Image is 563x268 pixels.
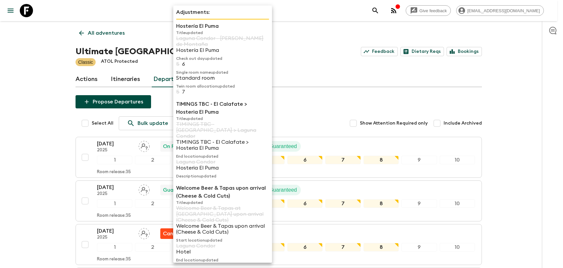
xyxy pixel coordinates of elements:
div: Flash Pack cancellation [160,228,203,239]
p: Guaranteed [269,186,297,194]
span: Include Archived [444,120,482,127]
div: 7 [325,156,360,164]
div: 8 [363,243,399,251]
p: Welcome Beer & Tapas upon arrival (Cheese & Cold Cuts) [176,184,269,200]
div: 2 [135,243,170,251]
div: 8 [363,199,399,208]
p: End location updated [176,154,269,159]
p: End location updated [176,257,269,263]
a: Itineraries [111,71,140,87]
p: Twin room allocation updated [176,84,269,89]
div: 8 [363,156,399,164]
p: Room release: 35 [97,170,131,175]
p: 7 [182,89,185,95]
p: TIMINGS TBC - [GEOGRAPHIC_DATA] > Laguna Condor [176,121,269,139]
div: 6 [287,156,323,164]
p: 2025 [97,148,133,153]
span: Show Attention Required only [360,120,428,127]
p: Guaranteed [163,186,194,194]
p: Standard room [176,75,269,81]
a: Departures [153,71,186,87]
span: Select All [92,120,113,127]
div: 10 [440,243,475,251]
p: Cancelled [163,230,189,238]
a: Feedback [361,47,398,56]
p: 2025 [97,191,133,197]
p: Adjustments: [176,8,269,16]
div: 6 [287,199,323,208]
p: 2025 [97,235,133,240]
p: Hostería El Puma [176,22,269,30]
div: 2 [135,199,170,208]
p: 5 [176,89,179,95]
p: Welcome Beer & Tapas upon arrival (Cheese & Cold Cuts) [176,223,269,235]
p: All adventures [88,29,125,37]
p: Laguna Condor [176,243,269,249]
div: 9 [401,199,437,208]
a: Dietary Reqs [400,47,444,56]
div: 10 [440,199,475,208]
p: On Request [163,142,193,150]
div: 1 [97,243,132,251]
p: ATOL Protected [101,58,138,66]
h1: Ultimate [GEOGRAPHIC_DATA] AR1 [76,45,238,58]
p: TIMINGS TBC - El Calafate > Hosteria El Puma [176,100,269,116]
p: Single room name updated [176,70,269,75]
p: Bulk update [138,119,168,127]
span: Give feedback [416,8,451,13]
div: 10 [440,156,475,164]
span: [EMAIL_ADDRESS][DOMAIN_NAME] [464,8,544,13]
p: TIMINGS TBC - El Calafate > Hosteria El Puma [176,139,269,151]
p: 5 [176,61,179,67]
p: Title updated [176,200,269,205]
button: Propose Departures [76,95,151,108]
p: Welcome Beer & Tapas at [GEOGRAPHIC_DATA] upon arrival (Cheese & Cold Cuts) [176,205,269,223]
div: 6 [287,243,323,251]
span: Assign pack leader [139,143,150,148]
p: Check out day updated [176,56,269,61]
span: Assign pack leader [139,186,150,192]
a: Actions [76,71,98,87]
p: 6 [182,61,185,67]
div: 2 [135,156,170,164]
div: 7 [325,243,360,251]
p: Room release: 35 [97,257,131,262]
p: Room release: 35 [97,213,131,218]
p: Title updated [176,30,269,35]
div: 9 [401,156,437,164]
button: menu [4,4,17,17]
div: 9 [401,243,437,251]
p: Classic [78,59,93,65]
p: Title updated [176,116,269,121]
p: Laguna Condor - [PERSON_NAME] de Montaña [176,35,269,47]
p: Start location updated [176,238,269,243]
p: Hotel [176,249,269,255]
p: Hosteria El Puma [176,165,269,171]
button: search adventures [369,4,382,17]
div: 1 [97,199,132,208]
div: 1 [97,156,132,164]
p: Laguna Condor [176,159,269,165]
span: Assign pack leader [139,230,150,235]
p: [DATE] [97,183,133,191]
p: Description updated [176,173,269,179]
div: 7 [325,199,360,208]
p: Guaranteed [269,142,297,150]
p: [DATE] [97,227,133,235]
p: Hostería El Puma [176,47,269,53]
p: [DATE] [97,140,133,148]
a: Bookings [447,47,482,56]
